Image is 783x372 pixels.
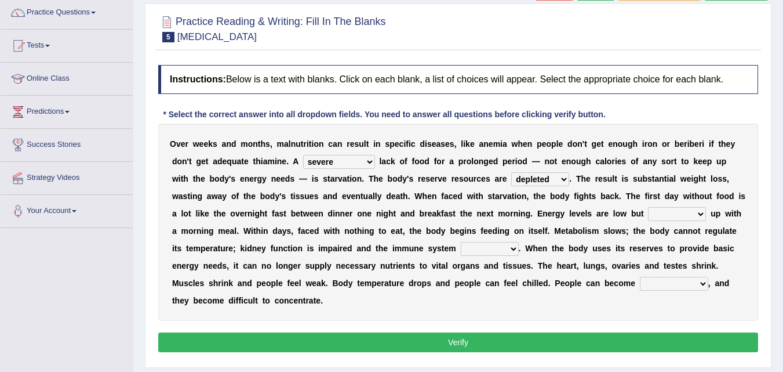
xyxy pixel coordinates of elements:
[189,157,192,166] b: t
[314,174,319,183] b: s
[613,139,618,149] b: n
[409,174,413,183] b: s
[442,157,445,166] b: r
[622,174,624,183] b: i
[726,139,731,149] b: e
[612,174,614,183] b: l
[158,109,610,121] div: * Select the correct answer into all dropdown fields. You need to answer all questions before cli...
[577,139,582,149] b: n
[350,139,355,149] b: e
[679,139,684,149] b: e
[709,139,711,149] b: i
[162,32,174,42] span: 5
[493,157,498,166] b: d
[518,139,523,149] b: h
[508,157,512,166] b: e
[357,174,362,183] b: n
[436,157,442,166] b: o
[328,139,333,149] b: c
[369,174,374,183] b: T
[687,139,690,149] b: i
[1,63,133,92] a: Online Class
[675,139,680,149] b: b
[181,139,185,149] b: e
[527,139,533,149] b: n
[312,139,314,149] b: i
[532,157,540,166] b: —
[223,157,227,166] b: e
[379,157,381,166] b: l
[598,174,603,183] b: e
[523,139,527,149] b: e
[213,139,217,149] b: s
[299,174,307,183] b: —
[547,139,552,149] b: o
[436,139,440,149] b: a
[555,157,558,166] b: t
[388,174,393,183] b: b
[684,139,687,149] b: r
[615,157,617,166] b: i
[636,157,639,166] b: f
[425,139,427,149] b: i
[265,139,270,149] b: s
[576,157,581,166] b: u
[438,174,442,183] b: v
[515,157,518,166] b: i
[647,174,652,183] b: s
[607,174,613,183] b: u
[179,174,181,183] b: i
[399,139,404,149] b: c
[333,139,337,149] b: a
[256,157,261,166] b: h
[435,174,438,183] b: r
[158,65,758,94] h4: Below is a text with blanks. Click on each blank, a list of choices will appear. Select the appro...
[406,139,409,149] b: f
[596,139,601,149] b: e
[434,157,437,166] b: f
[337,139,343,149] b: n
[359,139,364,149] b: u
[402,174,407,183] b: y
[249,174,254,183] b: e
[224,174,229,183] b: y
[571,157,576,166] b: o
[702,139,704,149] b: i
[253,139,258,149] b: n
[312,174,314,183] b: i
[277,139,284,149] b: m
[592,139,597,149] b: g
[631,157,636,166] b: o
[1,162,133,191] a: Strategy Videos
[177,157,182,166] b: o
[352,174,357,183] b: o
[187,157,189,166] b: '
[411,139,416,149] b: c
[193,174,196,183] b: t
[684,157,689,166] b: o
[671,157,673,166] b: r
[614,174,617,183] b: t
[355,139,359,149] b: s
[432,139,436,149] b: e
[362,174,364,183] b: .
[349,174,352,183] b: i
[254,174,257,183] b: r
[450,139,454,149] b: s
[454,139,457,149] b: ,
[502,139,507,149] b: a
[418,174,421,183] b: r
[483,139,489,149] b: n
[158,13,386,42] h2: Practice Reading & Writing: Fill In The Blanks
[241,157,244,166] b: t
[424,157,429,166] b: d
[1,195,133,224] a: Your Account
[595,157,600,166] b: c
[229,174,231,183] b: '
[667,139,670,149] b: r
[459,174,464,183] b: s
[1,96,133,125] a: Predictions
[699,139,702,149] b: r
[213,157,217,166] b: a
[716,157,722,166] b: u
